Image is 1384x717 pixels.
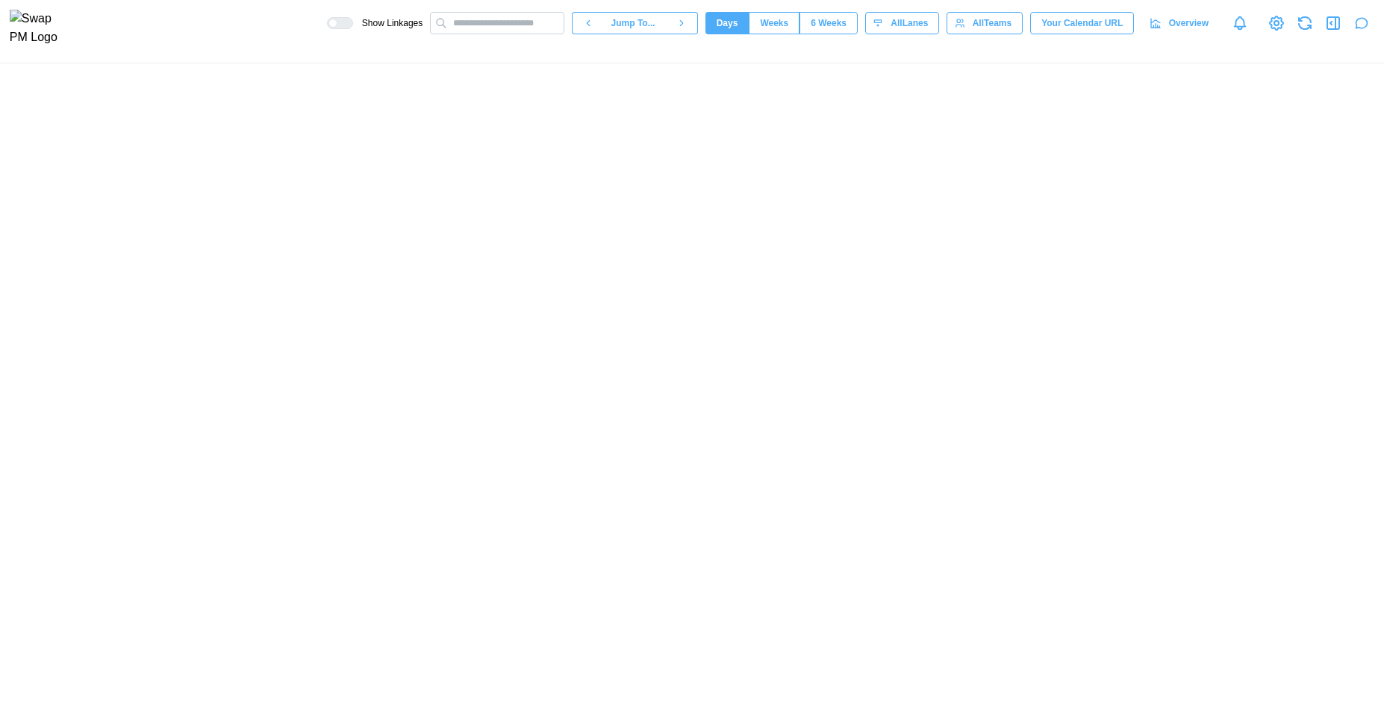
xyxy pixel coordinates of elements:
[799,12,858,34] button: 6 Weeks
[891,13,928,34] span: All Lanes
[10,10,70,47] img: Swap PM Logo
[1030,12,1134,34] button: Your Calendar URL
[1294,13,1315,34] button: Refresh Grid
[604,12,665,34] button: Jump To...
[1141,12,1220,34] a: Overview
[947,12,1023,34] button: AllTeams
[760,13,788,34] span: Weeks
[1169,13,1209,34] span: Overview
[1041,13,1123,34] span: Your Calendar URL
[1227,10,1253,36] a: Notifications
[973,13,1011,34] span: All Teams
[705,12,749,34] button: Days
[811,13,847,34] span: 6 Weeks
[1351,13,1372,34] button: Open project assistant
[865,12,939,34] button: AllLanes
[1266,13,1287,34] a: View Project
[611,13,655,34] span: Jump To...
[1323,13,1344,34] button: Open Drawer
[749,12,799,34] button: Weeks
[353,17,423,29] span: Show Linkages
[717,13,738,34] span: Days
